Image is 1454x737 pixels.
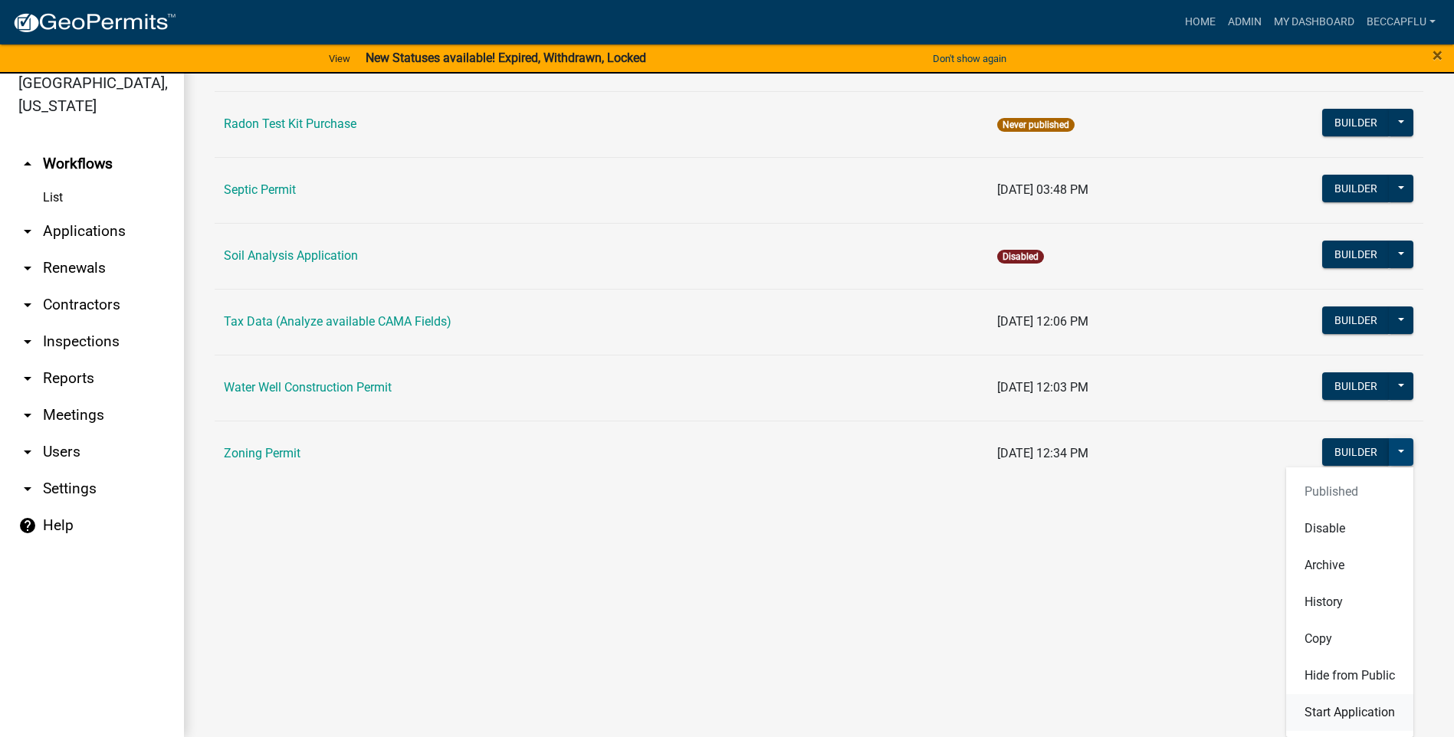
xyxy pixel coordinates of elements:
[18,155,37,173] i: arrow_drop_up
[997,118,1075,132] span: Never published
[18,369,37,388] i: arrow_drop_down
[224,446,300,460] a: Zoning Permit
[224,116,356,131] a: Radon Test Kit Purchase
[997,380,1088,395] span: [DATE] 12:03 PM
[224,182,296,197] a: Septic Permit
[224,248,358,263] a: Soil Analysis Application
[1360,8,1442,37] a: BeccaPflu
[1322,372,1390,400] button: Builder
[1322,438,1390,466] button: Builder
[323,46,356,71] a: View
[18,480,37,498] i: arrow_drop_down
[224,380,392,395] a: Water Well Construction Permit
[18,222,37,241] i: arrow_drop_down
[1322,175,1390,202] button: Builder
[1322,109,1390,136] button: Builder
[997,182,1088,197] span: [DATE] 03:48 PM
[18,332,37,351] i: arrow_drop_down
[997,250,1044,264] span: Disabled
[1222,8,1268,37] a: Admin
[1433,46,1443,64] button: Close
[366,51,646,65] strong: New Statuses available! Expired, Withdrawn, Locked
[18,259,37,277] i: arrow_drop_down
[1322,306,1390,334] button: Builder
[1286,621,1413,657] button: Copy
[1433,44,1443,66] span: ×
[1322,241,1390,268] button: Builder
[1268,8,1360,37] a: My Dashboard
[18,406,37,424] i: arrow_drop_down
[18,516,37,535] i: help
[1286,657,1413,694] button: Hide from Public
[997,314,1088,329] span: [DATE] 12:06 PM
[1286,547,1413,584] button: Archive
[1286,694,1413,731] button: Start Application
[1179,8,1222,37] a: Home
[1286,510,1413,547] button: Disable
[1286,584,1413,621] button: History
[927,46,1013,71] button: Don't show again
[18,296,37,314] i: arrow_drop_down
[997,446,1088,460] span: [DATE] 12:34 PM
[18,443,37,461] i: arrow_drop_down
[224,314,451,329] a: Tax Data (Analyze available CAMA Fields)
